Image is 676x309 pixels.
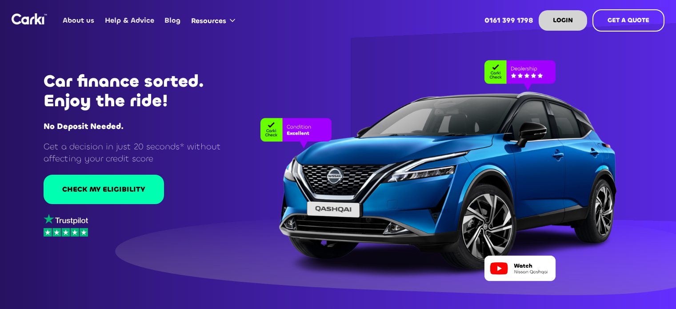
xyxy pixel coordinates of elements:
strong: 0161 399 1798 [484,16,533,25]
a: About us [58,3,100,38]
a: home [12,13,47,24]
strong: GET A QUOTE [608,16,649,24]
div: Resources [186,4,244,37]
img: stars [44,228,88,237]
img: Logo [12,13,47,24]
h1: Car finance sorted. Enjoy the ride! [44,72,243,111]
a: 0161 399 1798 [480,3,539,38]
div: Resources [191,16,226,26]
a: CHECK MY ELIGIBILITY [44,175,164,204]
strong: No Deposit Needed. [44,121,124,132]
img: trustpilot [44,214,88,225]
strong: LOGIN [553,16,573,24]
a: GET A QUOTE [592,9,664,32]
a: Help & Advice [100,3,159,38]
div: CHECK MY ELIGIBILITY [62,185,145,194]
a: Blog [160,3,186,38]
p: Get a decision in just 20 seconds* without affecting your credit score [44,140,243,165]
a: LOGIN [539,10,587,31]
